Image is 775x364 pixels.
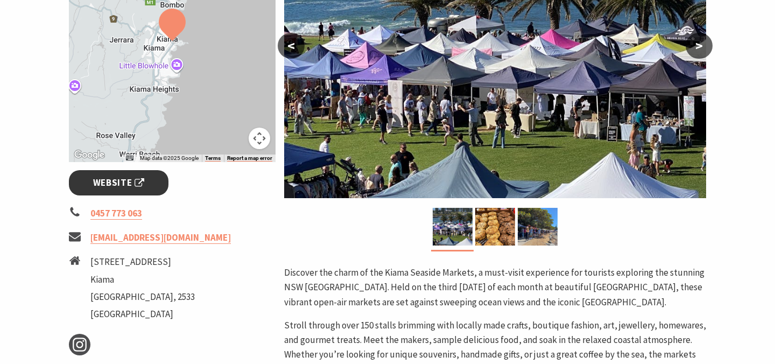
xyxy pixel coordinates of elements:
[227,155,272,162] a: Report a map error
[205,155,221,162] a: Terms (opens in new tab)
[93,176,145,190] span: Website
[140,155,199,161] span: Map data ©2025 Google
[90,272,195,287] li: Kiama
[72,148,107,162] a: Open this area in Google Maps (opens a new window)
[90,207,142,220] a: 0457 773 063
[278,33,305,59] button: <
[72,148,107,162] img: Google
[686,33,713,59] button: >
[433,208,473,246] img: Kiama Seaside Market
[126,155,133,162] button: Keyboard shortcuts
[518,208,558,246] img: market photo
[90,232,231,244] a: [EMAIL_ADDRESS][DOMAIN_NAME]
[90,290,195,304] li: [GEOGRAPHIC_DATA], 2533
[90,307,195,321] li: [GEOGRAPHIC_DATA]
[90,255,195,269] li: [STREET_ADDRESS]
[249,128,270,149] button: Map camera controls
[69,170,168,195] a: Website
[284,265,706,310] p: Discover the charm of the Kiama Seaside Markets, a must-visit experience for tourists exploring t...
[475,208,515,246] img: Market ptoduce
